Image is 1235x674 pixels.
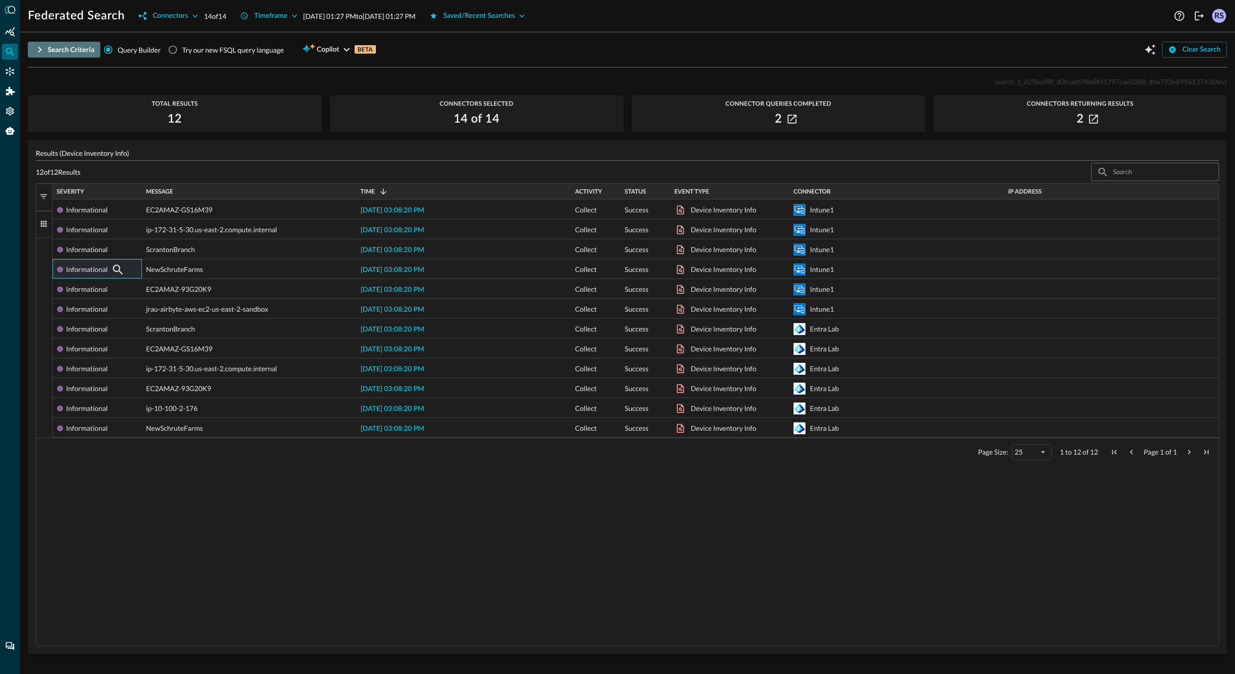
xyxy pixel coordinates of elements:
svg: Microsoft Intune [794,303,805,315]
span: Collect [575,418,597,438]
span: ScrantonBranch [146,240,195,260]
input: Search [1113,163,1196,181]
div: Informational [66,418,108,438]
div: Intune1 [810,200,834,220]
svg: Microsoft Entra ID (Azure AD) [794,403,805,414]
span: search_1_d25ba98f_d0fcad698a8fd1797cae0288_dba793e695613743 [994,77,1212,86]
div: Summary Insights [2,24,18,40]
div: Informational [66,200,108,220]
span: Connectors Returning Results [933,100,1227,107]
span: 1 [1060,448,1064,456]
div: Settings [2,103,18,119]
div: Federated Search [2,44,18,60]
h2: 12 [168,111,182,127]
span: EC2AMAZ-93G20K9 [146,379,211,399]
div: Entra Lab [810,418,839,438]
span: Collect [575,200,597,220]
span: Page [1144,448,1159,456]
div: Next Page [1185,448,1194,457]
button: Logout [1191,8,1207,24]
div: Informational [66,379,108,399]
span: NewSchruteFarms [146,260,203,279]
span: Success [625,359,649,379]
button: CopilotBETA [296,42,382,58]
span: Success [625,200,649,220]
button: Timeframe [234,8,303,24]
div: Last Page [1202,448,1211,457]
span: Collect [575,379,597,399]
div: Device Inventory Info [691,220,756,240]
span: (dev) [1212,77,1227,86]
span: Connectors Selected [330,100,624,107]
div: Informational [66,279,108,299]
div: Informational [66,220,108,240]
span: Collect [575,279,597,299]
svg: Microsoft Intune [794,283,805,295]
p: 12 of 12 Results [36,167,80,177]
p: [DATE] 01:27 PM to [DATE] 01:27 PM [303,11,416,21]
div: Informational [66,240,108,260]
span: ip-172-31-5-30.us-east-2.compute.internal [146,220,277,240]
div: Search Criteria [48,44,94,56]
div: Connectors [2,64,18,79]
div: Entra Lab [810,379,839,399]
span: Collect [575,399,597,418]
span: of [1083,448,1089,456]
span: [DATE] 03:08:20 PM [361,286,424,293]
span: Success [625,220,649,240]
span: ip-172-31-5-30.us-east-2.compute.internal [146,359,277,379]
span: Status [625,188,646,195]
span: Success [625,279,649,299]
div: Informational [66,359,108,379]
div: Page Size: [978,448,1009,456]
div: Device Inventory Info [691,319,756,339]
span: Success [625,299,649,319]
span: [DATE] 03:08:20 PM [361,386,424,393]
div: Saved/Recent Searches [443,10,515,22]
span: Time [361,188,375,195]
span: Success [625,379,649,399]
button: Connectors [133,8,204,24]
span: 12 [1073,448,1081,456]
div: Informational [66,399,108,418]
span: [DATE] 03:08:20 PM [361,207,424,214]
span: 12 [1090,448,1098,456]
span: jrau-airbyte-aws-ec2-us-east-2-sandbox [146,299,268,319]
div: Informational [66,319,108,339]
span: 1 [1160,448,1164,456]
span: Collect [575,359,597,379]
div: Page Size [1012,444,1052,460]
div: Timeframe [254,10,288,22]
div: Connectors [152,10,188,22]
button: Clear Search [1162,42,1227,58]
span: [DATE] 03:08:20 PM [361,326,424,333]
svg: Microsoft Entra ID (Azure AD) [794,323,805,335]
div: Chat [2,638,18,654]
span: of [1165,448,1172,456]
span: Success [625,418,649,438]
span: ip-10-100-2-176 [146,399,198,418]
button: Help [1171,8,1187,24]
svg: Microsoft Intune [794,224,805,236]
span: NewSchruteFarms [146,418,203,438]
div: Entra Lab [810,339,839,359]
div: Informational [66,299,108,319]
span: Event Type [674,188,709,195]
svg: Microsoft Entra ID (Azure AD) [794,383,805,395]
span: Collect [575,319,597,339]
div: Intune1 [810,299,834,319]
span: [DATE] 03:08:20 PM [361,346,424,353]
span: 1 [1173,448,1177,456]
svg: Microsoft Intune [794,204,805,216]
span: EC2AMAZ-93G20K9 [146,279,211,299]
div: Query Agent [2,123,18,139]
svg: Microsoft Entra ID (Azure AD) [794,363,805,375]
div: Informational [66,260,108,279]
svg: Microsoft Entra ID (Azure AD) [794,343,805,355]
span: [DATE] 03:08:20 PM [361,366,424,373]
h2: 2 [775,111,782,127]
span: EC2AMAZ-GS16M39 [146,200,213,220]
span: Success [625,260,649,279]
span: [DATE] 03:08:20 PM [361,425,424,432]
button: Open Query Copilot [1142,42,1158,58]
